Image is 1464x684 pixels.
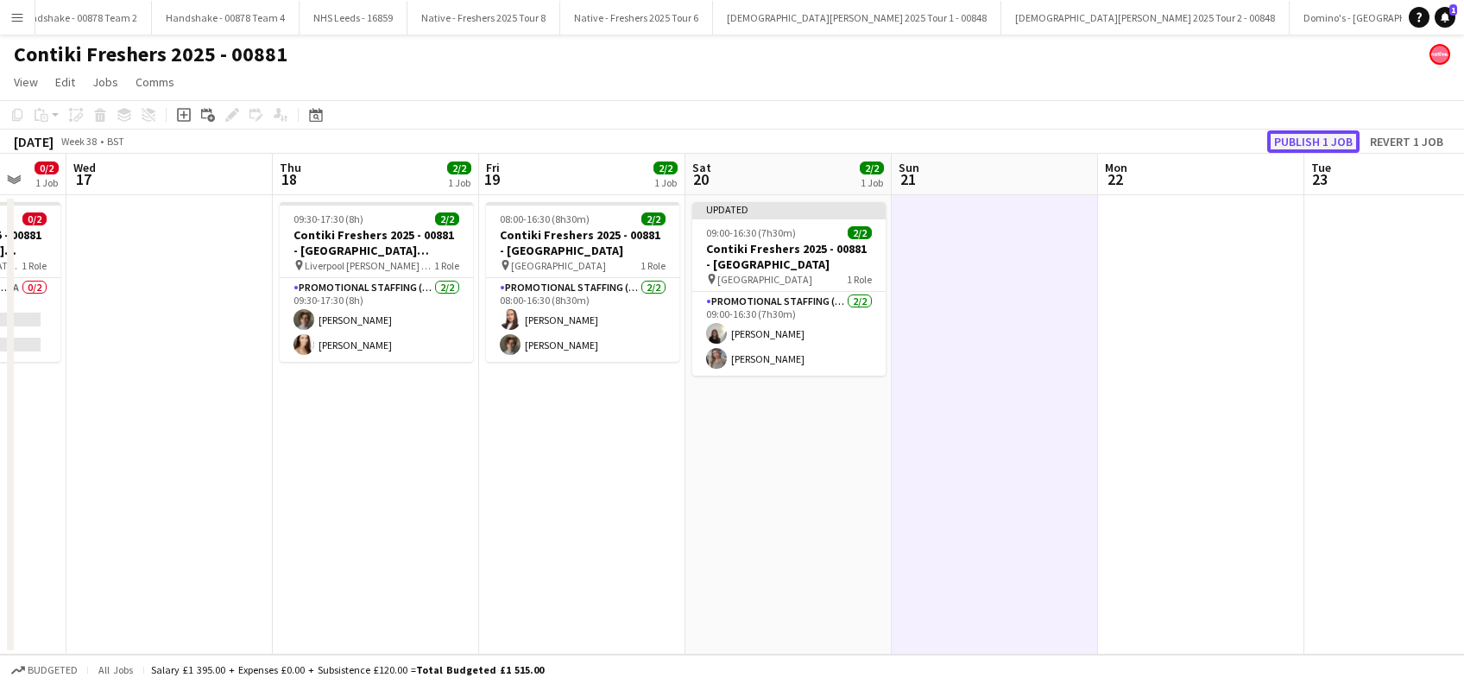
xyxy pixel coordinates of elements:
[448,176,470,189] div: 1 Job
[293,212,363,225] span: 09:30-17:30 (8h)
[1429,44,1450,65] app-user-avatar: native Staffing
[690,169,711,189] span: 20
[28,664,78,676] span: Budgeted
[1449,4,1457,16] span: 1
[692,202,886,376] app-job-card: Updated09:00-16:30 (7h30m)2/2Contiki Freshers 2025 - 00881 - [GEOGRAPHIC_DATA] [GEOGRAPHIC_DATA]1...
[692,160,711,175] span: Sat
[73,160,96,175] span: Wed
[22,212,47,225] span: 0/2
[860,161,884,174] span: 2/2
[861,176,883,189] div: 1 Job
[560,1,713,35] button: Native - Freshers 2025 Tour 6
[280,202,473,362] app-job-card: 09:30-17:30 (8h)2/2Contiki Freshers 2025 - 00881 - [GEOGRAPHIC_DATA] [PERSON_NAME][GEOGRAPHIC_DAT...
[95,663,136,676] span: All jobs
[486,160,500,175] span: Fri
[435,212,459,225] span: 2/2
[136,74,174,90] span: Comms
[896,169,919,189] span: 21
[71,169,96,189] span: 17
[14,74,38,90] span: View
[1309,169,1331,189] span: 23
[152,1,300,35] button: Handshake - 00878 Team 4
[14,41,287,67] h1: Contiki Freshers 2025 - 00881
[511,259,606,272] span: [GEOGRAPHIC_DATA]
[300,1,407,35] button: NHS Leeds - 16859
[654,176,677,189] div: 1 Job
[280,160,301,175] span: Thu
[486,202,679,362] app-job-card: 08:00-16:30 (8h30m)2/2Contiki Freshers 2025 - 00881 - [GEOGRAPHIC_DATA] [GEOGRAPHIC_DATA]1 RolePr...
[151,663,544,676] div: Salary £1 395.00 + Expenses £0.00 + Subsistence £120.00 =
[641,212,666,225] span: 2/2
[447,161,471,174] span: 2/2
[35,176,58,189] div: 1 Job
[640,259,666,272] span: 1 Role
[22,259,47,272] span: 1 Role
[55,74,75,90] span: Edit
[713,1,1001,35] button: [DEMOGRAPHIC_DATA][PERSON_NAME] 2025 Tour 1 - 00848
[92,74,118,90] span: Jobs
[57,135,100,148] span: Week 38
[7,71,45,93] a: View
[483,169,500,189] span: 19
[717,273,812,286] span: [GEOGRAPHIC_DATA]
[1001,1,1290,35] button: [DEMOGRAPHIC_DATA][PERSON_NAME] 2025 Tour 2 - 00848
[305,259,434,272] span: Liverpool [PERSON_NAME] University
[500,212,590,225] span: 08:00-16:30 (8h30m)
[692,202,886,216] div: Updated
[486,227,679,258] h3: Contiki Freshers 2025 - 00881 - [GEOGRAPHIC_DATA]
[129,71,181,93] a: Comms
[1267,130,1360,153] button: Publish 1 job
[280,227,473,258] h3: Contiki Freshers 2025 - 00881 - [GEOGRAPHIC_DATA] [PERSON_NAME][GEOGRAPHIC_DATA]
[48,71,82,93] a: Edit
[692,292,886,376] app-card-role: Promotional Staffing (Brand Ambassadors)2/209:00-16:30 (7h30m)[PERSON_NAME][PERSON_NAME]
[1363,130,1450,153] button: Revert 1 job
[14,133,54,150] div: [DATE]
[706,226,796,239] span: 09:00-16:30 (7h30m)
[1435,7,1455,28] a: 1
[1105,160,1127,175] span: Mon
[1102,169,1127,189] span: 22
[277,169,301,189] span: 18
[107,135,124,148] div: BST
[9,661,80,680] button: Budgeted
[1311,160,1331,175] span: Tue
[653,161,678,174] span: 2/2
[434,259,459,272] span: 1 Role
[692,241,886,272] h3: Contiki Freshers 2025 - 00881 - [GEOGRAPHIC_DATA]
[85,71,125,93] a: Jobs
[407,1,560,35] button: Native - Freshers 2025 Tour 8
[416,663,544,676] span: Total Budgeted £1 515.00
[35,161,59,174] span: 0/2
[848,226,872,239] span: 2/2
[847,273,872,286] span: 1 Role
[486,278,679,362] app-card-role: Promotional Staffing (Brand Ambassadors)2/208:00-16:30 (8h30m)[PERSON_NAME][PERSON_NAME]
[280,278,473,362] app-card-role: Promotional Staffing (Brand Ambassadors)2/209:30-17:30 (8h)[PERSON_NAME][PERSON_NAME]
[4,1,152,35] button: Handshake - 00878 Team 2
[899,160,919,175] span: Sun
